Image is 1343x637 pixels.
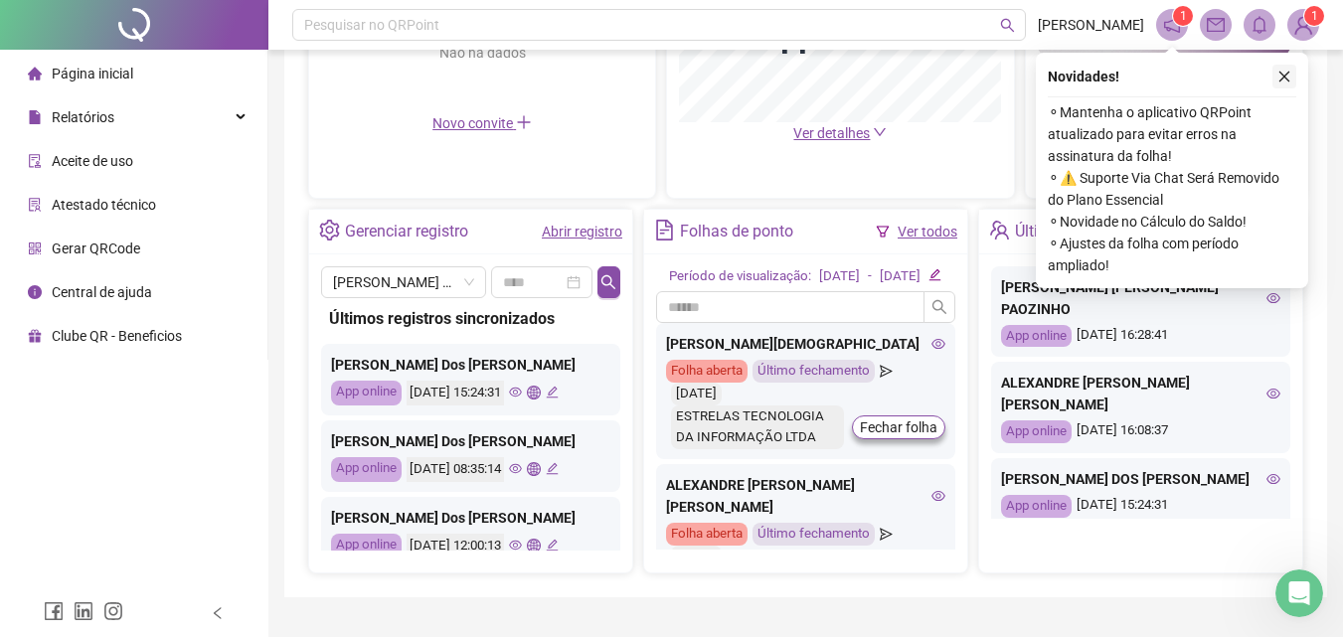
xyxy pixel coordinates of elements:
[931,299,947,315] span: search
[527,386,540,398] span: global
[671,383,722,405] div: [DATE]
[28,110,42,124] span: file
[1048,167,1296,211] span: ⚬ ⚠️ Suporte Via Chat Será Removido do Plano Essencial
[753,523,875,546] div: Último fechamento
[432,115,532,131] span: Novo convite
[680,215,793,248] div: Folhas de ponto
[319,220,340,240] span: setting
[666,523,748,546] div: Folha aberta
[1001,495,1280,518] div: [DATE] 15:24:31
[1000,18,1015,33] span: search
[1001,495,1072,518] div: App online
[1266,291,1280,305] span: eye
[1048,233,1296,276] span: ⚬ Ajustes da folha com período ampliado!
[331,457,402,482] div: App online
[1163,16,1181,34] span: notification
[74,601,93,621] span: linkedin
[1173,6,1193,26] sup: 1
[852,415,945,439] button: Fechar folha
[52,66,133,81] span: Página inicial
[873,125,887,139] span: down
[928,268,941,281] span: edit
[1266,472,1280,486] span: eye
[28,285,42,299] span: info-circle
[1048,66,1119,87] span: Novidades !
[516,114,532,130] span: plus
[28,154,42,168] span: audit
[819,266,860,287] div: [DATE]
[407,381,504,405] div: [DATE] 15:24:31
[333,267,474,297] span: ZACARIAS DOS SANTOS FERREIRA
[876,225,890,239] span: filter
[931,337,945,351] span: eye
[52,197,156,213] span: Atestado técnico
[44,601,64,621] span: facebook
[1207,16,1225,34] span: mail
[28,241,42,255] span: qrcode
[860,416,937,438] span: Fechar folha
[1048,101,1296,167] span: ⚬ Mantenha o aplicativo QRPoint atualizado para evitar erros na assinatura da folha!
[28,67,42,80] span: home
[331,430,610,452] div: [PERSON_NAME] Dos [PERSON_NAME]
[654,220,675,240] span: file-text
[880,266,921,287] div: [DATE]
[1288,10,1318,40] img: 92291
[600,274,616,290] span: search
[669,266,811,287] div: Período de visualização:
[1180,9,1187,23] span: 1
[52,153,133,169] span: Aceite de uso
[1001,276,1280,320] div: [PERSON_NAME] [PERSON_NAME] PAOZINHO
[1015,215,1236,248] div: Últimos registros sincronizados
[546,386,559,398] span: edit
[331,381,402,405] div: App online
[345,215,468,248] div: Gerenciar registro
[331,354,610,376] div: [PERSON_NAME] Dos [PERSON_NAME]
[1001,325,1280,348] div: [DATE] 16:28:41
[542,224,622,239] a: Abrir registro
[880,360,893,383] span: send
[546,462,559,475] span: edit
[1001,372,1280,415] div: ALEXANDRE [PERSON_NAME] [PERSON_NAME]
[52,328,182,344] span: Clube QR - Beneficios
[753,360,875,383] div: Último fechamento
[546,539,559,552] span: edit
[1275,569,1323,617] iframe: Intercom live chat
[509,462,522,475] span: eye
[1001,468,1280,490] div: [PERSON_NAME] DOS [PERSON_NAME]
[898,224,957,239] a: Ver todos
[211,606,225,620] span: left
[331,534,402,558] div: App online
[28,329,42,343] span: gift
[527,539,540,552] span: global
[880,523,893,546] span: send
[52,240,140,256] span: Gerar QRCode
[793,125,887,141] a: Ver detalhes down
[666,360,748,383] div: Folha aberta
[509,386,522,398] span: eye
[1304,6,1324,26] sup: Atualize o seu contato no menu Meus Dados
[1266,387,1280,400] span: eye
[1038,14,1144,36] span: [PERSON_NAME]
[1001,325,1072,348] div: App online
[527,462,540,475] span: global
[52,284,152,300] span: Central de ajuda
[1048,211,1296,233] span: ⚬ Novidade no Cálculo do Saldo!
[1277,70,1291,83] span: close
[666,333,945,355] div: [PERSON_NAME][DEMOGRAPHIC_DATA]
[331,507,610,529] div: [PERSON_NAME] Dos [PERSON_NAME]
[329,306,612,331] div: Últimos registros sincronizados
[868,266,872,287] div: -
[931,489,945,503] span: eye
[407,534,504,558] div: [DATE] 12:00:13
[989,220,1010,240] span: team
[1001,420,1280,443] div: [DATE] 16:08:37
[509,539,522,552] span: eye
[1311,9,1318,23] span: 1
[1251,16,1268,34] span: bell
[391,42,574,64] div: Não há dados
[666,474,945,518] div: ALEXANDRE [PERSON_NAME] [PERSON_NAME]
[52,109,114,125] span: Relatórios
[103,601,123,621] span: instagram
[407,457,504,482] div: [DATE] 08:35:14
[671,405,844,449] div: ESTRELAS TECNOLOGIA DA INFORMAÇÃO LTDA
